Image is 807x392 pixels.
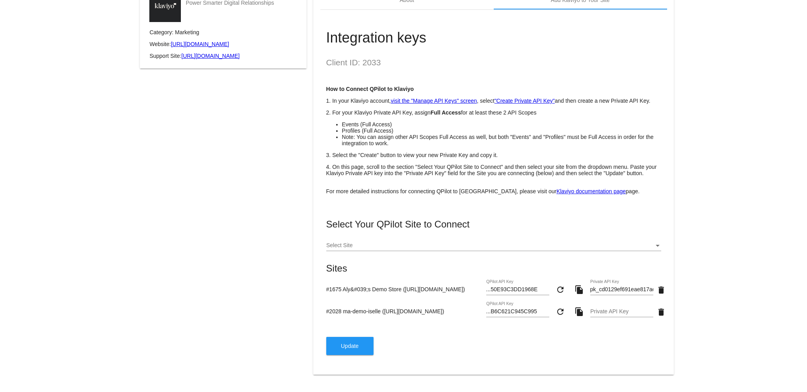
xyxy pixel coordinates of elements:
a: visit the "Manage API Keys" screen [391,98,477,104]
p: Support Site: [149,53,297,59]
span: Update [341,343,359,349]
li: Note: You can assign other API Scopes Full Access as well, but both "Events" and "Profiles" must ... [342,134,661,146]
p: 3. Select the "Create" button to view your new Private Key and copy it. [326,152,661,158]
p: 2. For your Klaviyo Private API Key, assign for at least these 2 API Scopes [326,109,661,116]
button: Update [326,337,374,355]
p: Category: Marketing [149,29,297,35]
a: [URL][DOMAIN_NAME] [171,41,229,47]
input: Private API Key [590,309,653,315]
p: 4. On this page, scroll to the section "Select Your QPilot Site to Connect" and then select your ... [326,164,661,176]
li: Events (Full Access) [342,121,661,128]
mat-card-title: Sites [326,263,661,274]
mat-icon: delete [656,285,666,295]
li: Profiles (Full Access) [342,128,661,134]
input: Private API Key [590,287,653,293]
p: 1. In your Klaviyo account, , select and then create a new Private API Key. [326,98,661,104]
p: Website: [149,41,297,47]
h1: Integration keys [326,30,661,46]
mat-icon: refresh [556,307,565,316]
input: QPilot API Key [486,309,549,315]
p: For more detailed instructions for connecting QPilot to [GEOGRAPHIC_DATA], please visit our page. [326,182,661,194]
mat-icon: delete [656,307,666,317]
strong: How to Connect QPilot to Klaviyo [326,86,414,92]
strong: Full Access [431,109,461,116]
mat-icon: file_copy [575,285,584,294]
a: "Create Private API Key" [495,98,555,104]
mat-icon: refresh [556,285,565,294]
a: [URL][DOMAIN_NAME] [181,53,240,59]
mat-card-title: Select Your QPilot Site to Connect [326,219,661,230]
mat-icon: file_copy [575,307,584,316]
h2: Client ID: 2033 [326,58,661,67]
input: QPilot API Key [486,287,549,293]
a: Klaviyo documentation page [556,188,626,194]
